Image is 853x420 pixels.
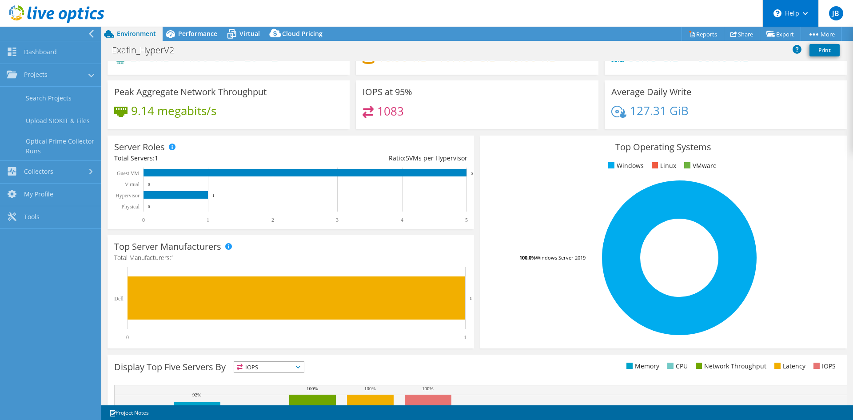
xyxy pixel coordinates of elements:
[130,52,169,62] h4: 27 GHz
[114,87,267,97] h3: Peak Aggregate Network Throughput
[724,27,760,41] a: Share
[114,242,221,252] h3: Top Server Manufacturers
[114,142,165,152] h3: Server Roles
[126,334,129,340] text: 0
[271,52,307,62] h4: 2
[125,181,140,188] text: Virtual
[239,29,260,38] span: Virtual
[694,361,766,371] li: Network Throughput
[682,161,717,171] li: VMware
[422,386,434,391] text: 100%
[650,161,676,171] li: Linux
[207,217,209,223] text: 1
[801,27,842,41] a: More
[809,44,840,56] a: Print
[244,52,261,62] h4: 20
[114,253,467,263] h4: Total Manufacturers:
[234,362,304,372] span: IOPS
[606,161,644,171] li: Windows
[108,45,188,55] h1: Exafin_HyperV2
[171,253,175,262] span: 1
[536,254,586,261] tspan: Windows Server 2019
[131,106,216,116] h4: 9.14 megabits/s
[142,217,145,223] text: 0
[682,27,724,41] a: Reports
[307,386,318,391] text: 100%
[114,153,291,163] div: Total Servers:
[114,296,124,302] text: Dell
[665,361,688,371] li: CPU
[611,87,691,97] h3: Average Daily Write
[282,29,323,38] span: Cloud Pricing
[401,217,403,223] text: 4
[364,386,376,391] text: 100%
[438,52,497,62] h4: 107.00 GiB
[811,361,836,371] li: IOPS
[148,182,150,187] text: 0
[116,192,140,199] text: Hypervisor
[760,27,801,41] a: Export
[519,254,536,261] tspan: 100.0%
[271,217,274,223] text: 2
[103,407,155,418] a: Project Notes
[630,106,689,116] h4: 127.31 GiB
[465,217,468,223] text: 5
[148,204,150,209] text: 0
[179,52,234,62] h4: 44.00 GHz
[377,106,404,116] h4: 1083
[471,171,473,176] text: 5
[336,217,339,223] text: 3
[507,52,557,62] h4: 19.06 TiB
[117,29,156,38] span: Environment
[772,361,805,371] li: Latency
[406,154,409,162] span: 5
[121,204,140,210] text: Physical
[192,392,201,397] text: 92%
[829,6,843,20] span: JB
[628,52,688,62] h4: 88.13 GiB
[624,361,659,371] li: Memory
[487,142,840,152] h3: Top Operating Systems
[155,154,158,162] span: 1
[212,193,215,198] text: 1
[773,9,781,17] svg: \n
[698,52,750,62] h4: 95.46 GiB
[291,153,467,163] div: Ratio: VMs per Hypervisor
[470,296,472,301] text: 1
[464,334,466,340] text: 1
[117,170,139,176] text: Guest VM
[363,87,412,97] h3: IOPS at 95%
[378,52,428,62] h4: 18.96 TiB
[178,29,217,38] span: Performance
